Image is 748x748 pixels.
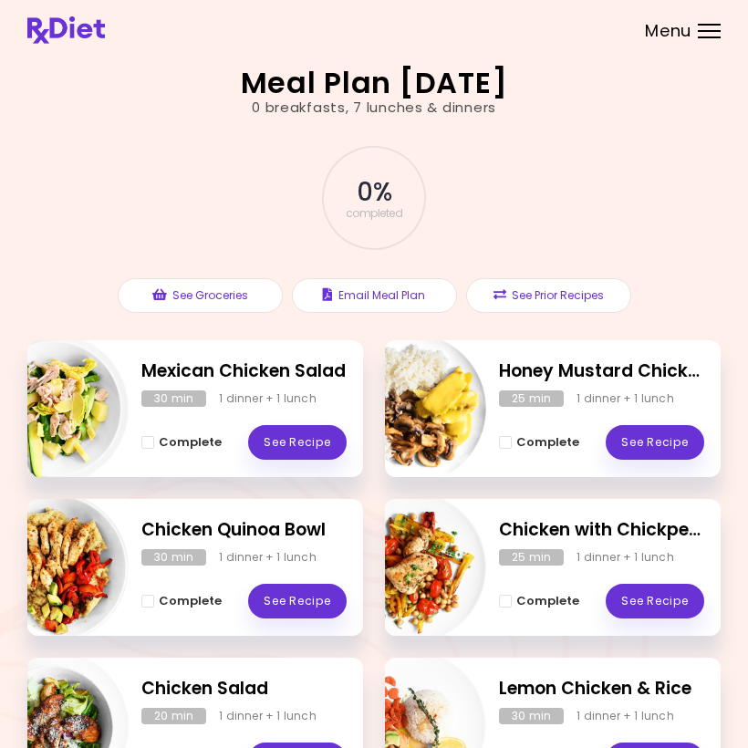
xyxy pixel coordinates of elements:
[499,431,579,453] button: Complete - Honey Mustard Chicken and Mushrooms
[141,390,206,407] div: 30 min
[577,390,674,407] div: 1 dinner + 1 lunch
[292,278,457,313] button: Email Meal Plan
[335,492,486,643] img: Info - Chicken with Chickpeas
[219,549,317,566] div: 1 dinner + 1 lunch
[141,708,206,724] div: 20 min
[252,98,496,119] div: 0 breakfasts , 7 lunches & dinners
[141,431,222,453] button: Complete - Mexican Chicken Salad
[219,708,317,724] div: 1 dinner + 1 lunch
[335,333,486,484] img: Info - Honey Mustard Chicken and Mushrooms
[577,549,674,566] div: 1 dinner + 1 lunch
[577,708,674,724] div: 1 dinner + 1 lunch
[219,390,317,407] div: 1 dinner + 1 lunch
[606,425,704,460] a: See Recipe - Honey Mustard Chicken and Mushrooms
[499,590,579,612] button: Complete - Chicken with Chickpeas
[241,68,508,98] h2: Meal Plan [DATE]
[499,390,564,407] div: 25 min
[516,435,579,450] span: Complete
[141,676,347,702] h2: Chicken Salad
[499,708,564,724] div: 30 min
[141,549,206,566] div: 30 min
[499,517,704,544] h2: Chicken with Chickpeas
[248,425,347,460] a: See Recipe - Mexican Chicken Salad
[466,278,631,313] button: See Prior Recipes
[141,358,347,385] h2: Mexican Chicken Salad
[499,549,564,566] div: 25 min
[516,594,579,608] span: Complete
[346,208,403,219] span: completed
[357,177,390,208] span: 0 %
[118,278,283,313] button: See Groceries
[159,435,222,450] span: Complete
[248,584,347,618] a: See Recipe - Chicken Quinoa Bowl
[645,23,691,39] span: Menu
[499,676,704,702] h2: Lemon Chicken & Rice
[141,590,222,612] button: Complete - Chicken Quinoa Bowl
[606,584,704,618] a: See Recipe - Chicken with Chickpeas
[27,16,105,44] img: RxDiet
[141,517,347,544] h2: Chicken Quinoa Bowl
[159,594,222,608] span: Complete
[499,358,704,385] h2: Honey Mustard Chicken and Mushrooms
